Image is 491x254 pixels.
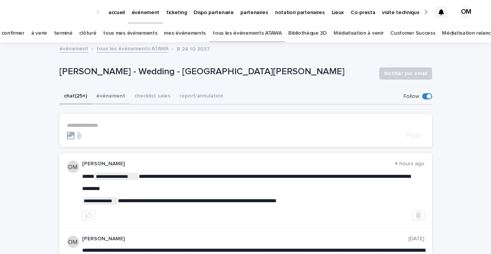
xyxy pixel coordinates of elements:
[97,44,168,53] a: tous les événements ATAWA
[404,93,419,100] p: Follow
[379,67,432,80] button: Notifier par email
[15,5,89,20] img: Ls34BcGeRexTGTNfXpUC
[92,89,130,105] button: événement
[82,210,95,220] button: like this post
[82,236,408,242] p: [PERSON_NAME]
[460,6,472,18] div: OM
[31,24,47,42] a: à venir
[59,66,373,77] p: [PERSON_NAME] - Wedding - [GEOGRAPHIC_DATA][PERSON_NAME]
[175,89,228,105] button: report/annulation
[334,24,384,42] a: Médiatisation à venir
[177,44,210,53] p: R 24 10 3037
[390,24,435,42] a: Customer Success
[404,132,424,139] button: Post
[384,70,427,77] span: Notifier par email
[407,132,421,139] span: Post
[213,24,281,42] a: tous les événements ATAWA
[130,89,175,105] button: checklist sales
[288,24,326,42] a: Bibliothèque 3D
[59,44,88,53] a: événement
[59,89,92,105] button: chat (25+)
[103,24,157,42] a: tous mes événements
[79,24,96,42] a: clôturé
[82,161,394,167] p: [PERSON_NAME]
[394,161,424,167] p: 4 hours ago
[408,236,424,242] p: [DATE]
[54,24,73,42] a: terminé
[412,210,424,220] button: Delete post
[164,24,206,42] a: mes événements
